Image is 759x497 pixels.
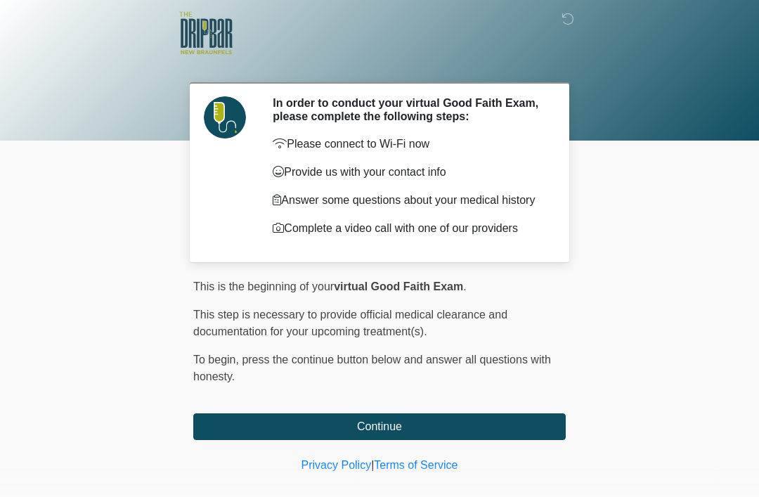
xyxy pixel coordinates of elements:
span: . [463,280,466,292]
span: This is the beginning of your [193,280,334,292]
span: press the continue button below and answer all questions with honesty. [193,354,551,382]
img: Agent Avatar [204,96,246,138]
span: To begin, [193,354,242,366]
p: Please connect to Wi-Fi now [273,136,545,153]
a: | [371,459,374,471]
p: Provide us with your contact info [273,164,545,181]
a: Privacy Policy [301,459,372,471]
a: Terms of Service [374,459,458,471]
span: This step is necessary to provide official medical clearance and documentation for your upcoming ... [193,309,507,337]
img: The DRIPBaR - New Braunfels Logo [179,11,233,56]
p: Answer some questions about your medical history [273,192,545,209]
h2: In order to conduct your virtual Good Faith Exam, please complete the following steps: [273,96,545,123]
button: Continue [193,413,566,440]
strong: virtual Good Faith Exam [334,280,463,292]
p: Complete a video call with one of our providers [273,220,545,237]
